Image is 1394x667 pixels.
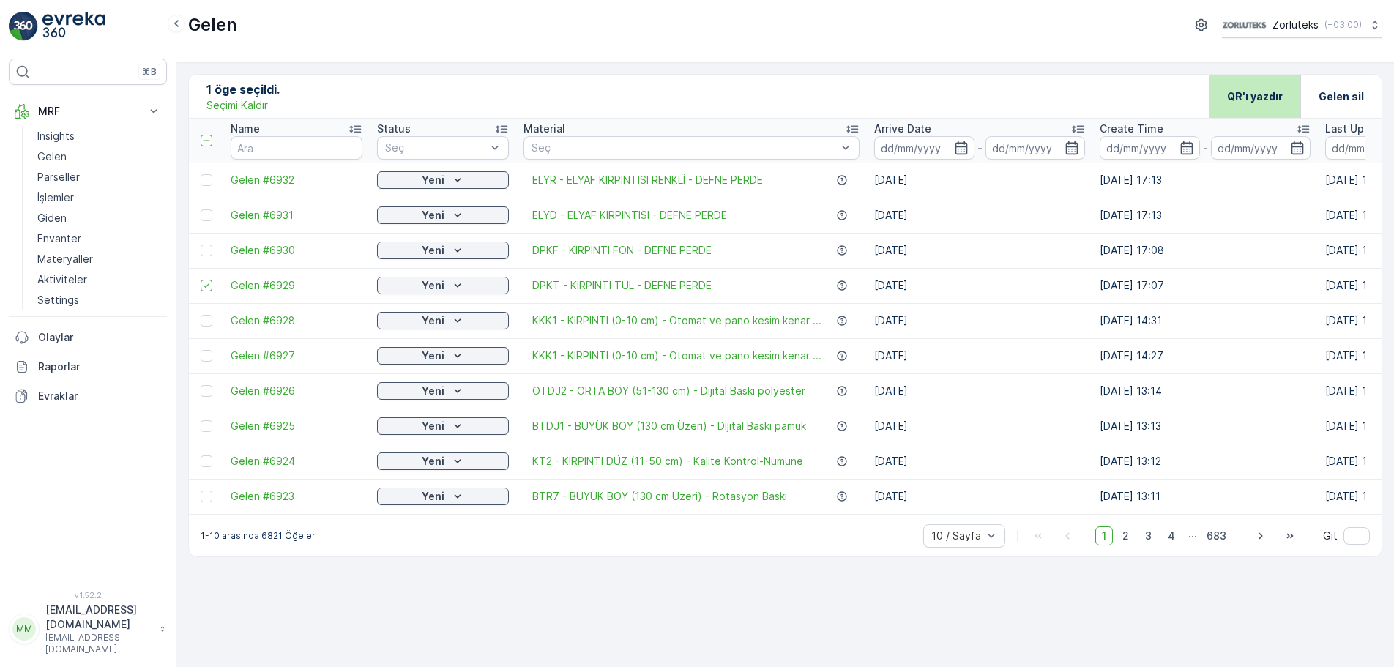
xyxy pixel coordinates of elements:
[422,278,444,293] p: Yeni
[201,491,212,502] div: Toggle Row Selected
[31,228,167,249] a: Envanter
[422,454,444,469] p: Yeni
[201,315,212,327] div: Toggle Row Selected
[206,98,268,113] p: Seçimi Kaldır
[231,313,362,328] a: Gelen #6928
[1092,268,1318,303] td: [DATE] 17:07
[9,12,38,41] img: logo
[532,384,805,398] a: OTDJ2 - ORTA BOY (51-130 cm) - Dijital Baskı polyester
[37,252,93,267] p: Materyaller
[1095,526,1113,545] span: 1
[1092,198,1318,233] td: [DATE] 17:13
[231,349,362,363] a: Gelen #6927
[1116,526,1136,545] span: 2
[874,122,931,136] p: Arrive Date
[422,173,444,187] p: Yeni
[1161,526,1182,545] span: 4
[867,409,1092,444] td: [DATE]
[422,384,444,398] p: Yeni
[1092,233,1318,268] td: [DATE] 17:08
[206,81,280,98] p: 1 öge seçildi.
[1138,526,1158,545] span: 3
[422,313,444,328] p: Yeni
[37,272,87,287] p: Aktiviteler
[37,211,67,226] p: Giden
[1092,338,1318,373] td: [DATE] 14:27
[1319,89,1364,104] p: Gelen sil
[231,122,260,136] p: Name
[38,104,138,119] p: MRF
[9,352,167,381] a: Raporlar
[1211,136,1311,160] input: dd/mm/yyyy
[231,173,362,187] a: Gelen #6932
[201,530,316,542] p: 1-10 arasında 6821 Öğeler
[532,313,821,328] a: KKK1 - KIRPINTI (0-10 cm) - Otomat ve pano kesim kenar ...
[1203,139,1208,157] p: -
[867,303,1092,338] td: [DATE]
[31,167,167,187] a: Parseller
[523,122,565,136] p: Material
[977,139,983,157] p: -
[532,489,787,504] a: BTR7 - BÜYÜK BOY (130 cm Üzeri) - Rotasyon Baskı
[532,141,837,155] p: Seç
[1092,444,1318,479] td: [DATE] 13:12
[1092,373,1318,409] td: [DATE] 13:14
[201,350,212,362] div: Toggle Row Selected
[38,389,161,403] p: Evraklar
[9,591,167,600] span: v 1.52.2
[532,278,712,293] a: DPKT - KIRPINTI TÜL - DEFNE PERDE
[38,359,161,374] p: Raporlar
[231,136,362,160] input: Ara
[31,249,167,269] a: Materyaller
[532,173,763,187] a: ELYR - ELYAF KIRPINTISI RENKLİ - DEFNE PERDE
[532,419,806,433] a: BTDJ1 - BÜYÜK BOY (130 cm Üzeri) - Dijital Baskı pamuk
[377,171,509,189] button: Yeni
[1188,526,1197,545] p: ...
[985,136,1086,160] input: dd/mm/yyyy
[31,269,167,290] a: Aktiviteler
[867,338,1092,373] td: [DATE]
[377,242,509,259] button: Yeni
[188,13,237,37] p: Gelen
[9,603,167,655] button: MM[EMAIL_ADDRESS][DOMAIN_NAME][EMAIL_ADDRESS][DOMAIN_NAME]
[231,489,362,504] a: Gelen #6923
[45,603,152,632] p: [EMAIL_ADDRESS][DOMAIN_NAME]
[532,454,803,469] a: KT2 - KIRPINTI DÜZ (11-50 cm) - Kalite Kontrol-Numune
[31,187,167,208] a: İşlemler
[231,208,362,223] span: Gelen #6931
[1323,529,1338,543] span: Git
[1092,479,1318,514] td: [DATE] 13:11
[201,245,212,256] div: Toggle Row Selected
[231,384,362,398] span: Gelen #6926
[532,243,712,258] span: DPKF - KIRPINTI FON - DEFNE PERDE
[231,278,362,293] a: Gelen #6929
[38,330,161,345] p: Olaylar
[201,420,212,432] div: Toggle Row Selected
[532,208,727,223] a: ELYD - ELYAF KIRPINTISI - DEFNE PERDE
[201,174,212,186] div: Toggle Row Selected
[12,617,36,641] div: MM
[867,444,1092,479] td: [DATE]
[422,208,444,223] p: Yeni
[231,243,362,258] a: Gelen #6930
[231,419,362,433] a: Gelen #6925
[377,312,509,329] button: Yeni
[867,268,1092,303] td: [DATE]
[377,382,509,400] button: Yeni
[1100,122,1163,136] p: Create Time
[1222,17,1267,33] img: 6-1-9-3_wQBzyll.png
[231,454,362,469] a: Gelen #6924
[532,349,821,363] span: KKK1 - KIRPINTI (0-10 cm) - Otomat ve pano kesim kenar ...
[37,149,67,164] p: Gelen
[1227,89,1283,104] p: QR'ı yazdır
[142,66,157,78] p: ⌘B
